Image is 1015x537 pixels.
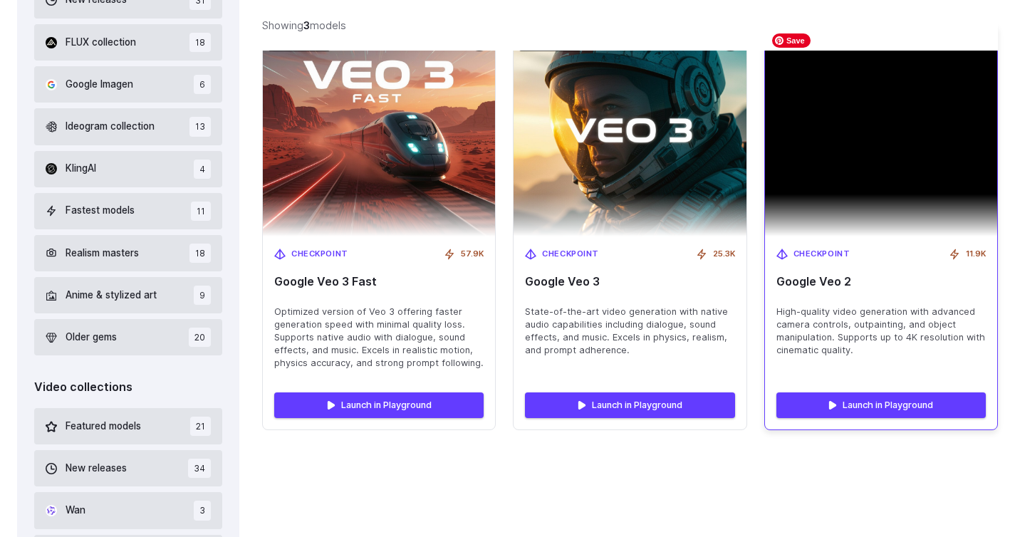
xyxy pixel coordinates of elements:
a: Launch in Playground [525,392,734,418]
span: Google Imagen [66,77,133,93]
span: 25.3K [713,248,735,261]
button: Featured models 21 [34,408,222,444]
span: Checkpoint [542,248,599,261]
button: Ideogram collection 13 [34,108,222,145]
span: 18 [189,33,211,52]
span: 34 [188,459,211,478]
a: Launch in Playground [776,392,986,418]
img: Google Veo 3 Fast [263,25,495,236]
span: Google Veo 3 [525,275,734,288]
span: Wan [66,503,85,518]
div: Video collections [34,378,222,397]
span: Ideogram collection [66,119,155,135]
button: Fastest models 11 [34,193,222,229]
button: FLUX collection 18 [34,24,222,61]
span: 6 [194,75,211,94]
span: KlingAI [66,161,96,177]
span: FLUX collection [66,35,136,51]
span: High-quality video generation with advanced camera controls, outpainting, and object manipulation... [776,306,986,357]
button: KlingAI 4 [34,151,222,187]
div: Showing models [262,17,346,33]
span: 11 [191,202,211,221]
a: Launch in Playground [274,392,484,418]
button: Google Imagen 6 [34,66,222,103]
span: Realism masters [66,246,139,261]
span: Google Veo 3 Fast [274,275,484,288]
span: 57.9K [461,248,484,261]
span: 3 [194,501,211,520]
span: Checkpoint [793,248,850,261]
span: Older gems [66,330,117,345]
span: Google Veo 2 [776,275,986,288]
span: 18 [189,244,211,263]
span: State-of-the-art video generation with native audio capabilities including dialogue, sound effect... [525,306,734,357]
span: Checkpoint [291,248,348,261]
img: Google Veo 3 [514,25,746,236]
span: 13 [189,117,211,136]
span: Optimized version of Veo 3 offering faster generation speed with minimal quality loss. Supports n... [274,306,484,370]
span: Fastest models [66,203,135,219]
button: Wan 3 [34,492,222,528]
span: Anime & stylized art [66,288,157,303]
span: 11.9K [966,248,986,261]
span: 4 [194,160,211,179]
button: Anime & stylized art 9 [34,277,222,313]
span: 9 [194,286,211,305]
strong: 3 [303,19,310,31]
button: New releases 34 [34,450,222,486]
span: Featured models [66,419,141,434]
span: Save [772,33,811,48]
button: Older gems 20 [34,319,222,355]
span: New releases [66,461,127,476]
span: 20 [189,328,211,347]
button: Realism masters 18 [34,235,222,271]
span: 21 [190,417,211,436]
